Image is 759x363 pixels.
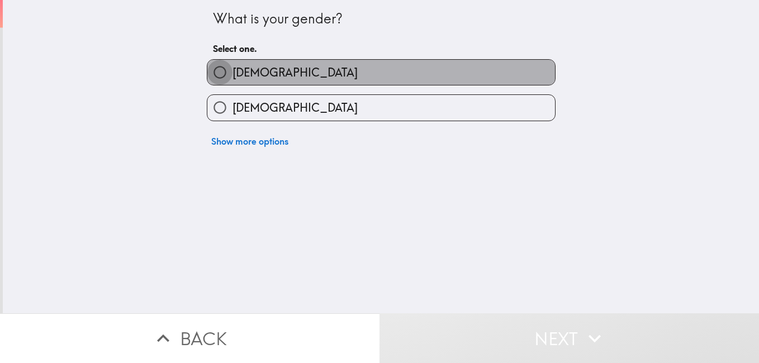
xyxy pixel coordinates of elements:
[233,65,358,80] span: [DEMOGRAPHIC_DATA]
[233,100,358,116] span: [DEMOGRAPHIC_DATA]
[213,42,549,55] h6: Select one.
[207,60,555,85] button: [DEMOGRAPHIC_DATA]
[207,95,555,120] button: [DEMOGRAPHIC_DATA]
[213,9,549,28] div: What is your gender?
[207,130,293,152] button: Show more options
[379,313,759,363] button: Next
